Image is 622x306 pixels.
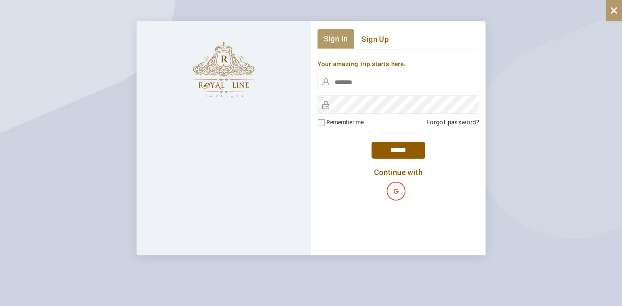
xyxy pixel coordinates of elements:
[186,41,262,98] img: The Royal Line Holidays
[313,167,484,178] div: Continue with
[313,56,484,73] div: Your amazing trip starts here.
[355,29,395,49] a: Sign Up
[426,118,479,126] a: Forgot password?
[326,119,364,126] label: Remember me
[317,29,354,49] a: Sign In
